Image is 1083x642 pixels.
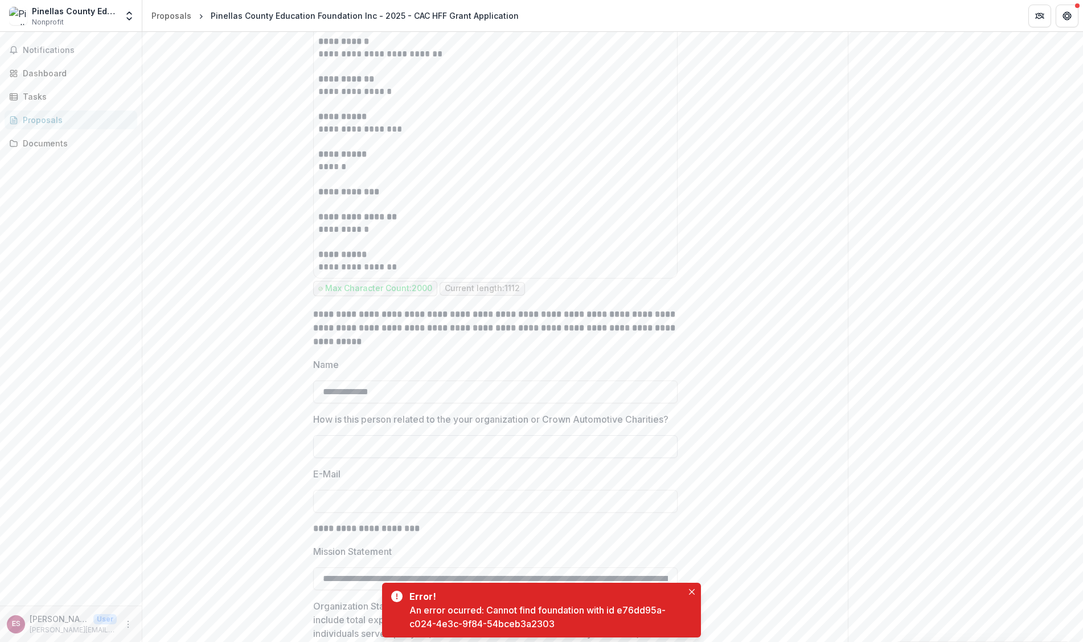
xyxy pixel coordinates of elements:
button: Partners [1028,5,1051,27]
nav: breadcrumb [147,7,523,24]
p: [PERSON_NAME][EMAIL_ADDRESS][PERSON_NAME][DOMAIN_NAME] [30,625,117,635]
a: Dashboard [5,64,137,83]
p: User [93,614,117,624]
div: Tasks [23,91,128,103]
p: Mission Statement [313,545,392,558]
div: Documents [23,137,128,149]
button: More [121,618,135,631]
p: Max Character Count: 2000 [325,284,432,293]
p: E-Mail [313,467,341,481]
div: Proposals [151,10,191,22]
div: An error ocurred: Cannot find foundation with id e76dd95a-c024-4e3c-9f84-54bceb3a2303 [409,603,683,631]
div: Pinellas County Education Foundation Inc [32,5,117,17]
div: Proposals [23,114,128,126]
p: Current length: 1112 [445,284,520,293]
button: Notifications [5,41,137,59]
img: Pinellas County Education Foundation Inc [9,7,27,25]
a: Proposals [147,7,196,24]
a: Proposals [5,111,137,129]
div: Pinellas County Education Foundation Inc - 2025 - CAC HFF Grant Application [211,10,519,22]
button: Get Help [1056,5,1078,27]
p: [PERSON_NAME] [30,613,89,625]
div: Elizabeth Szostak [12,620,20,628]
p: Name [313,358,339,371]
p: How is this person related to the your organization or Crown Automotive Charities? [313,412,668,426]
span: Nonprofit [32,17,64,27]
span: Notifications [23,46,133,55]
a: Tasks [5,87,137,106]
button: Close [685,585,699,599]
div: Error! [409,590,678,603]
div: Dashboard [23,67,128,79]
a: Documents [5,134,137,153]
button: Open entity switcher [121,5,137,27]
